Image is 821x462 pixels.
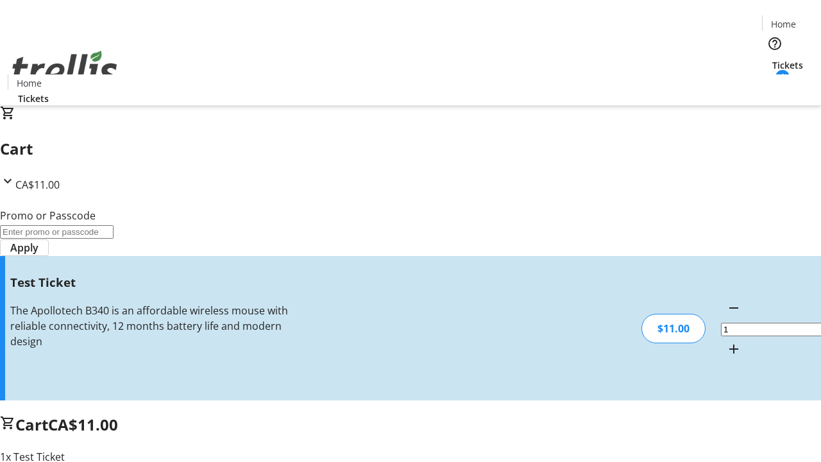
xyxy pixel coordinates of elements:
[48,414,118,435] span: CA$11.00
[17,76,42,90] span: Home
[8,37,122,101] img: Orient E2E Organization iFr263TEYm's Logo
[772,58,803,72] span: Tickets
[762,31,788,56] button: Help
[15,178,60,192] span: CA$11.00
[10,273,291,291] h3: Test Ticket
[641,314,706,343] div: $11.00
[18,92,49,105] span: Tickets
[8,76,49,90] a: Home
[771,17,796,31] span: Home
[762,72,788,98] button: Cart
[721,295,747,321] button: Decrement by one
[762,58,813,72] a: Tickets
[10,240,38,255] span: Apply
[8,92,59,105] a: Tickets
[721,336,747,362] button: Increment by one
[10,303,291,349] div: The Apollotech B340 is an affordable wireless mouse with reliable connectivity, 12 months battery...
[763,17,804,31] a: Home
